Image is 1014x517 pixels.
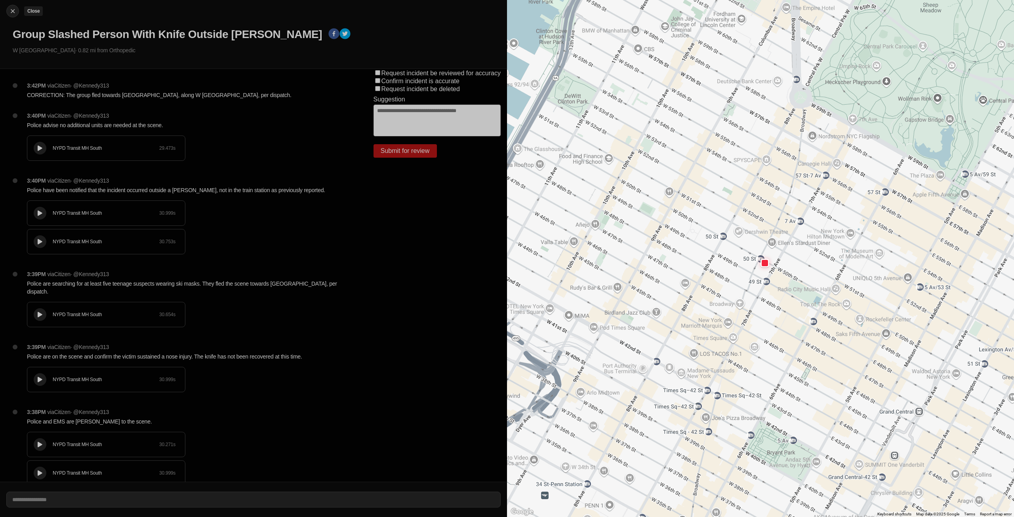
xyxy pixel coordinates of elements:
span: Map data ©2025 Google [916,512,959,516]
p: via Citizen · @ Kennedy313 [48,82,109,90]
p: 3:40PM [27,177,46,185]
label: Confirm incident is accurate [381,78,459,84]
p: 3:42PM [27,82,46,90]
p: 3:39PM [27,270,46,278]
p: Police are on the scene and confirm the victim sustained a nose injury. The knife has not been re... [27,353,342,361]
p: Police advise no additional units are needed at the scene. [27,121,342,129]
button: facebook [328,28,339,41]
p: via Citizen · @ Kennedy313 [48,408,109,416]
p: via Citizen · @ Kennedy313 [48,343,109,351]
button: cancelClose [6,5,19,17]
div: 30.753 s [159,238,175,245]
small: Close [27,8,40,14]
button: Keyboard shortcuts [877,511,911,517]
p: 3:39PM [27,343,46,351]
a: Report a map error [980,512,1012,516]
p: CORRECTION: The group fled towards [GEOGRAPHIC_DATA], along W [GEOGRAPHIC_DATA], per dispatch. [27,91,342,99]
a: Terms (opens in new tab) [964,512,975,516]
div: NYPD Transit MH South [53,470,159,476]
div: 29.473 s [159,145,175,151]
p: via Citizen · @ Kennedy313 [48,112,109,120]
div: 30.999 s [159,470,175,476]
p: 3:38PM [27,408,46,416]
div: 30.999 s [159,376,175,383]
div: NYPD Transit MH South [53,311,159,318]
p: Police and EMS are [PERSON_NAME] to the scene. [27,418,342,425]
p: W [GEOGRAPHIC_DATA] · 0.82 mi from Orthopedic [13,46,501,54]
img: Google [509,507,535,517]
h1: Group Slashed Person With Knife Outside [PERSON_NAME] [13,27,322,42]
p: via Citizen · @ Kennedy313 [48,270,109,278]
p: Police are searching for at least five teenage suspects wearing ski masks. They fled the scene to... [27,280,342,296]
label: Suggestion [374,96,405,103]
label: Request incident be deleted [381,86,460,92]
button: Submit for review [374,144,437,158]
p: Police have been notified that the incident occurred outside a [PERSON_NAME], not in the train st... [27,186,342,194]
div: 30.271 s [159,441,175,448]
div: NYPD Transit MH South [53,238,159,245]
label: Request incident be reviewed for accuracy [381,70,501,76]
img: cancel [9,7,17,15]
div: NYPD Transit MH South [53,376,159,383]
div: 30.654 s [159,311,175,318]
div: 30.999 s [159,210,175,216]
a: Open this area in Google Maps (opens a new window) [509,507,535,517]
button: twitter [339,28,351,41]
div: NYPD Transit MH South [53,441,159,448]
div: NYPD Transit MH South [53,145,159,151]
p: 3:40PM [27,112,46,120]
p: via Citizen · @ Kennedy313 [48,177,109,185]
div: NYPD Transit MH South [53,210,159,216]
